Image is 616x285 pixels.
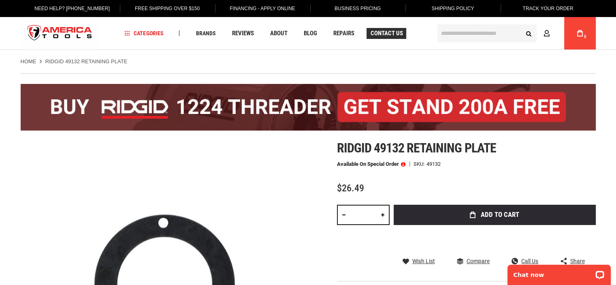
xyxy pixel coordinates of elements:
a: 0 [572,17,588,49]
div: 49132 [426,161,441,167]
span: Add to Cart [481,211,519,218]
a: Wish List [403,257,435,265]
span: Reviews [232,30,254,36]
span: Shipping Policy [432,6,474,11]
a: Repairs [329,28,358,39]
iframe: Secure express checkout frame [392,227,597,251]
img: BOGO: Buy the RIDGID® 1224 Threader (26092), get the 92467 200A Stand FREE! [21,84,596,131]
a: Blog [300,28,320,39]
a: Home [21,58,36,65]
img: America Tools [21,18,99,49]
strong: RIDGID 49132 RETAINING PLATE [45,58,128,64]
a: Brands [192,28,219,39]
p: Available on Special Order [337,161,405,167]
span: Compare [467,258,490,264]
span: Repairs [333,30,354,36]
span: $26.49 [337,182,364,194]
span: Wish List [412,258,435,264]
a: Compare [457,257,490,265]
button: Add to Cart [394,205,596,225]
a: store logo [21,18,99,49]
span: 0 [584,34,586,39]
strong: SKU [414,161,426,167]
a: Call Us [512,257,538,265]
span: Share [570,258,584,264]
span: Blog [303,30,317,36]
span: Categories [124,30,163,36]
a: About [266,28,291,39]
iframe: LiveChat chat widget [502,259,616,285]
span: Call Us [521,258,538,264]
a: Reviews [228,28,257,39]
span: Contact Us [370,30,403,36]
a: Contact Us [367,28,406,39]
span: Ridgid 49132 retaining plate [337,140,496,156]
span: Brands [196,30,215,36]
a: Categories [121,28,167,39]
span: About [270,30,287,36]
button: Search [521,26,537,41]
